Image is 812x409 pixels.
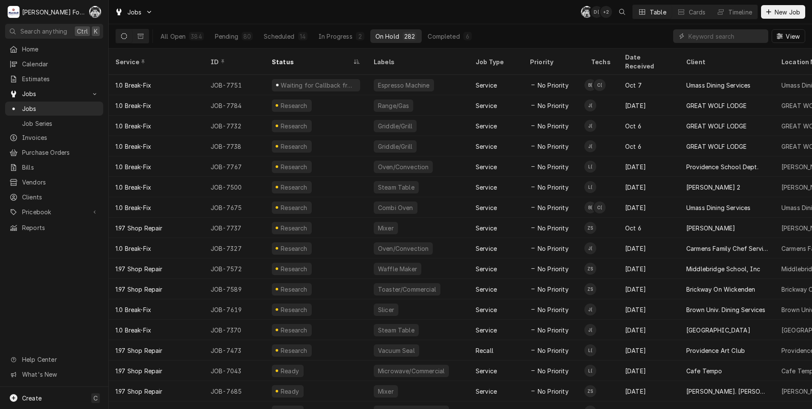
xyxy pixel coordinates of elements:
div: Research [280,183,309,192]
div: Espresso Machine [377,81,431,90]
div: Oven/Convection [377,244,429,253]
div: Service [476,366,497,375]
div: [PERSON_NAME] [686,224,735,233]
div: J( [584,120,596,132]
div: Cards [689,8,706,17]
div: L( [584,365,596,377]
span: No Priority [538,101,569,110]
div: JOB-7767 [204,156,265,177]
div: ZS [584,222,596,234]
span: Clients [22,193,99,202]
a: Bills [5,160,103,174]
div: 80 [243,32,251,41]
div: Oven/Convection [377,162,429,171]
div: Zz Pending No Schedule's Avatar [584,385,596,397]
div: GREAT WOLF LODGE [686,122,747,131]
div: Job Type [476,57,516,66]
div: Research [280,244,309,253]
div: JOB-7043 [204,361,265,381]
div: B( [584,202,596,213]
div: C( [89,6,101,18]
div: JOB-7370 [204,320,265,340]
span: Invoices [22,133,99,142]
div: 1.0 Break-Fix [116,122,151,131]
div: Luis (54)'s Avatar [584,161,596,173]
div: Research [280,101,309,110]
div: Service [476,183,497,192]
div: [DATE] [618,177,679,197]
div: [DATE] [618,340,679,361]
span: Calendar [22,60,99,68]
div: C( [581,6,593,18]
div: ZS [584,385,596,397]
span: No Priority [538,264,569,273]
a: Jobs [5,102,103,116]
div: Cafe Tempo [686,366,722,375]
a: Go to Jobs [111,5,156,19]
div: James Lunney (128)'s Avatar [584,140,596,152]
div: Providence School Dept. [686,162,758,171]
div: Service [476,285,497,294]
div: 1.0 Break-Fix [116,162,151,171]
div: [DATE] [618,95,679,116]
span: No Priority [538,183,569,192]
div: Griddle/Grill [377,122,413,131]
div: Combi Oven [377,203,414,212]
div: Service [476,142,497,151]
span: No Priority [538,244,569,253]
div: Oct 6 [618,136,679,156]
div: C( [594,79,606,91]
div: [PERSON_NAME] 2 [686,183,740,192]
div: Chris Murphy (103)'s Avatar [581,6,593,18]
div: Ready [279,366,300,375]
span: No Priority [538,142,569,151]
div: J( [584,304,596,315]
div: Toaster/Commercial [377,285,437,294]
div: Brett Haworth (129)'s Avatar [584,202,596,213]
div: Service [476,264,497,273]
div: Oct 6 [618,218,679,238]
a: Vendors [5,175,103,189]
span: No Priority [538,366,569,375]
div: GREAT WOLF LODGE [686,142,747,151]
div: JOB-7473 [204,340,265,361]
button: Open search [615,5,629,19]
div: 1.0 Break-Fix [116,244,151,253]
div: Research [280,224,309,233]
div: [DATE] [618,156,679,177]
div: James Lunney (128)'s Avatar [584,242,596,254]
div: + 2 [600,6,612,18]
span: No Priority [538,285,569,294]
a: Invoices [5,131,103,145]
div: Brown Univ. Dining Services [686,305,765,314]
div: Chris Branca (99)'s Avatar [594,202,606,213]
div: Labels [374,57,462,66]
div: 1.97 Shop Repair [116,224,163,233]
div: [DATE] [618,197,679,218]
div: On Hold [375,32,399,41]
div: Research [280,326,309,335]
span: No Priority [538,387,569,396]
div: J( [584,140,596,152]
span: Estimates [22,74,99,83]
div: Research [280,346,309,355]
div: Scheduled [264,32,294,41]
div: JOB-7732 [204,116,265,136]
div: [DATE] [618,258,679,279]
div: Zz Pending No Schedule's Avatar [584,222,596,234]
span: Purchase Orders [22,148,99,157]
div: Research [280,264,309,273]
span: No Priority [538,122,569,131]
div: Luis (54)'s Avatar [584,365,596,377]
div: C( [594,202,606,213]
div: Providence Art Club [686,346,745,355]
div: JOB-7784 [204,95,265,116]
div: 1.0 Break-Fix [116,183,151,192]
span: Bills [22,163,99,172]
div: In Progress [319,32,352,41]
span: Job Series [22,119,99,128]
span: No Priority [538,203,569,212]
div: [DATE] [618,279,679,299]
button: View [772,29,805,43]
div: Ready [279,387,300,396]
